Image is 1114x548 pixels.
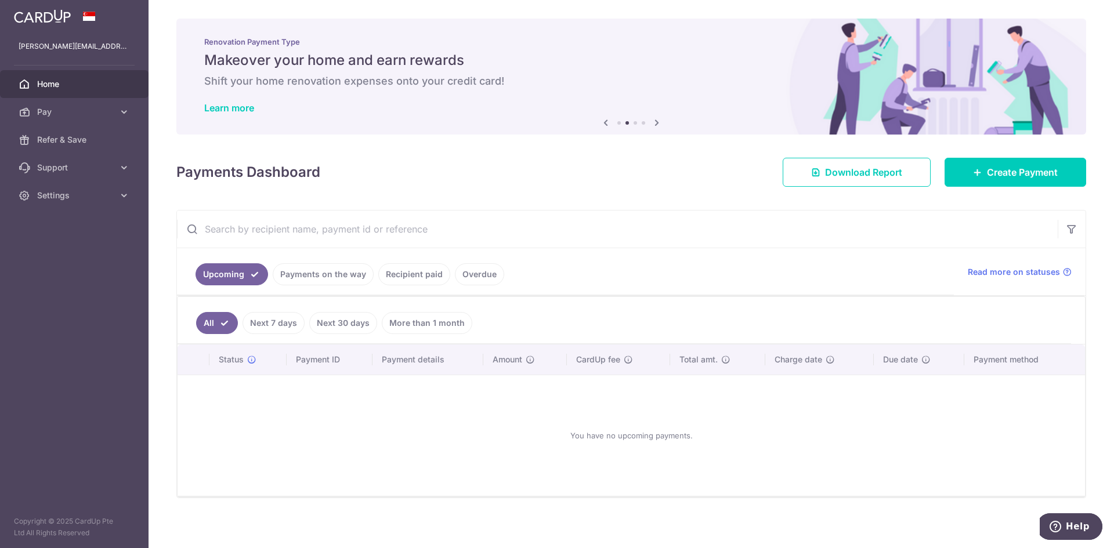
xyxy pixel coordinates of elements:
[783,158,931,187] a: Download Report
[679,354,718,365] span: Total amt.
[1040,513,1102,542] iframe: Opens a widget where you can find more information
[945,158,1086,187] a: Create Payment
[576,354,620,365] span: CardUp fee
[191,384,1071,487] div: You have no upcoming payments.
[825,165,902,179] span: Download Report
[493,354,522,365] span: Amount
[775,354,822,365] span: Charge date
[273,263,374,285] a: Payments on the way
[204,74,1058,88] h6: Shift your home renovation expenses onto your credit card!
[309,312,377,334] a: Next 30 days
[26,8,50,19] span: Help
[378,263,450,285] a: Recipient paid
[382,312,472,334] a: More than 1 month
[19,41,130,52] p: [PERSON_NAME][EMAIL_ADDRESS][DOMAIN_NAME]
[37,78,114,90] span: Home
[196,312,238,334] a: All
[968,266,1060,278] span: Read more on statuses
[37,162,114,173] span: Support
[176,19,1086,135] img: Renovation banner
[964,344,1085,375] th: Payment method
[177,211,1058,248] input: Search by recipient name, payment id or reference
[883,354,918,365] span: Due date
[37,190,114,201] span: Settings
[204,51,1058,70] h5: Makeover your home and earn rewards
[455,263,504,285] a: Overdue
[287,344,372,375] th: Payment ID
[987,165,1058,179] span: Create Payment
[243,312,305,334] a: Next 7 days
[204,102,254,114] a: Learn more
[372,344,484,375] th: Payment details
[968,266,1072,278] a: Read more on statuses
[204,37,1058,46] p: Renovation Payment Type
[14,9,71,23] img: CardUp
[176,162,320,183] h4: Payments Dashboard
[37,106,114,118] span: Pay
[37,134,114,146] span: Refer & Save
[196,263,268,285] a: Upcoming
[219,354,244,365] span: Status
